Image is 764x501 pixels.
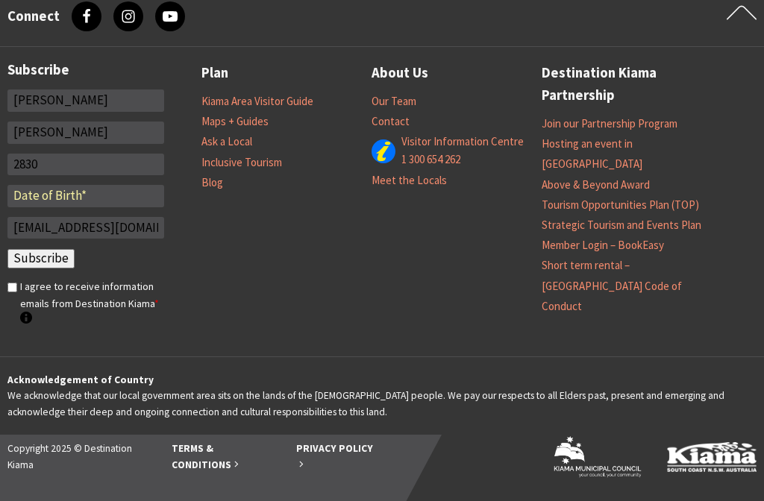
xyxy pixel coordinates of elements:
a: Member Login – BookEasy [542,238,664,253]
li: Copyright 2025 © Destination Kiama [7,441,149,473]
a: Contact [372,114,410,129]
a: Above & Beyond Award [542,177,650,192]
a: Join our Partnership Program [542,116,677,131]
a: Meet the Locals [372,173,447,188]
input: Email address* [7,217,164,239]
h3: Subscribe [7,62,164,79]
p: We acknowledge that our local government area sits on the lands of the [DEMOGRAPHIC_DATA] people.... [7,372,757,420]
label: I agree to receive information emails from Destination Kiama [20,278,164,328]
a: Plan [201,62,228,85]
a: Tourism Opportunities Plan (TOP) [542,198,699,212]
a: Kiama Area Visitor Guide [201,94,313,109]
strong: Acknowledgement of Country [7,374,154,386]
a: Ask a Local [201,134,252,149]
a: Privacy Policy [296,442,373,472]
a: Inclusive Tourism [201,155,282,170]
input: Last Name* [7,122,164,144]
a: Blog [201,175,223,190]
a: Visitor Information Centre [401,134,524,149]
img: Kiama Logo [667,441,757,472]
input: Subscribe [7,249,75,268]
input: Date of Birth* [7,185,164,207]
a: Terms & Conditions [172,442,239,472]
a: Maps + Guides [201,114,269,129]
a: About Us [372,62,428,85]
h3: Connect [7,8,60,25]
a: Hosting an event in [GEOGRAPHIC_DATA] [542,136,642,171]
a: Destination Kiama Partnership [542,62,712,107]
a: Our Team [372,94,416,109]
input: First Name* [7,89,164,112]
a: 1 300 654 262 [401,152,460,167]
a: Short term rental – [GEOGRAPHIC_DATA] Code of Conduct [542,258,682,313]
input: Postcode* [7,154,164,176]
a: Strategic Tourism and Events Plan [542,218,701,233]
